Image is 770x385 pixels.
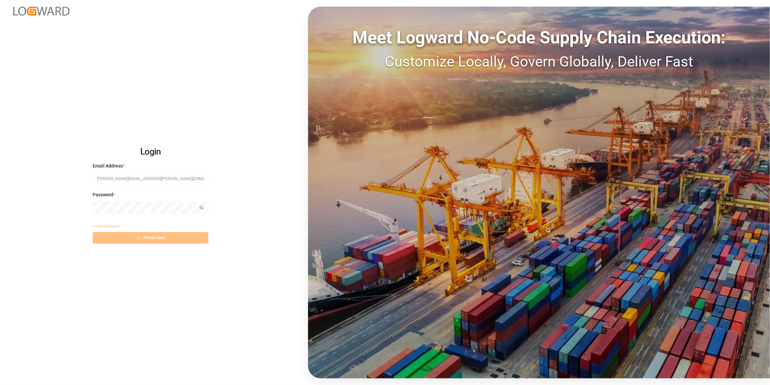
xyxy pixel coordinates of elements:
[93,173,208,184] input: Enter your email
[93,191,113,198] span: Password
[93,163,123,169] span: Email Address
[308,25,770,51] div: Meet Logward No-Code Supply Chain Execution:
[13,7,69,16] img: Logward_new_orange.png
[93,141,208,163] h2: Login
[308,51,770,72] div: Customize Locally, Govern Globally, Deliver Fast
